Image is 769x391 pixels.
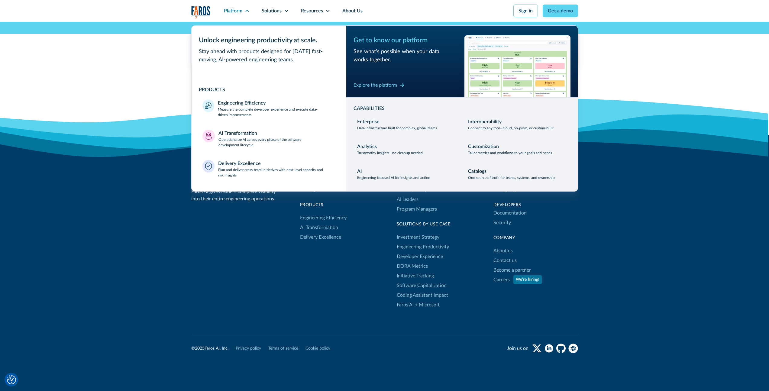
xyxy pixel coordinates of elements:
p: Connect to any tool—cloud, on-prem, or custom-built [468,125,554,131]
a: Delivery ExcellencePlan and deliver cross-team initiatives with next-level capacity and risk insi... [199,156,339,182]
a: CatalogsOne source of truth for teams, systems, and ownership [464,164,570,184]
a: Explore the platform [354,80,404,90]
p: Tailor metrics and workflows to your goals and needs [468,150,552,156]
a: Terms of service [268,345,298,352]
a: Delivery Excellence [300,232,341,242]
div: Faros AI gives leaders complete visibility into their entire engineering operations. [191,188,279,202]
a: Program Managers [397,204,445,214]
a: Engineering Productivity [397,242,449,252]
a: AIEngineering-focused AI for insights and action [354,164,460,184]
p: Plan and deliver cross-team initiatives with next-level capacity and risk insights [218,167,335,178]
a: AnalyticsTrustworthy insights—no cleanup needed [354,139,460,159]
div: Join us on [507,345,528,352]
a: Software Capitalization [397,281,447,290]
a: Get a demo [543,5,578,17]
div: Developers [493,202,578,208]
span: 2025 [195,346,205,351]
div: AI [357,168,362,175]
a: Security [493,218,511,228]
a: Engineering EfficiencyMeasure the complete developer experience and execute data-driven improvements [199,96,339,121]
a: Sign in [513,5,538,17]
a: AI TransformationOperationalize AI across every phase of the software development lifecycle [199,126,339,151]
div: Company [493,235,578,241]
a: InteroperabilityConnect to any tool—cloud, on-prem, or custom-built [464,115,570,134]
a: Developer Experience [397,252,443,261]
button: Cookie Settings [7,375,16,384]
div: Stay ahead with products designed for [DATE] fast-moving, AI-powered engineering teams. [199,48,339,64]
div: AI Transformation [218,130,257,137]
a: Cookie policy [305,345,330,352]
div: Unlock engineering productivity at scale. [199,35,339,45]
p: Trustworthy insights—no cleanup needed [357,150,423,156]
div: © Faros AI, Inc. [191,345,228,352]
a: Careers [493,275,510,285]
a: Initiative Tracking [397,271,434,281]
div: CAPABILITIES [354,105,570,112]
a: home [191,6,211,18]
div: We're hiring! [516,276,539,283]
a: Engineering Efficiency [300,213,347,223]
div: Solutions By Use Case [397,221,451,228]
div: Delivery Excellence [218,160,261,167]
div: Engineering Efficiency [218,99,266,107]
div: Solutions [262,7,282,15]
p: Data infrastructure built for complex, global teams [357,125,437,131]
div: Interoperability [468,118,502,125]
a: CustomizationTailor metrics and workflows to your goals and needs [464,139,570,159]
a: Privacy policy [236,345,261,352]
div: See what’s possible when your data works together. [354,48,460,64]
div: Explore the platform [354,82,397,89]
a: github [556,344,566,353]
div: Enterprise [357,118,380,125]
nav: Platform [191,22,578,192]
p: Measure the complete developer experience and execute data-driven improvements [218,107,335,118]
div: Catalogs [468,168,486,175]
a: DORA Metrics [397,261,428,271]
div: PRODUCTS [199,86,339,93]
a: Faros AI + Microsoft [397,300,440,310]
a: Investment Strategy [397,232,439,242]
p: One source of truth for teams, systems, and ownership [468,175,555,180]
div: Resources [301,7,323,15]
div: Platform [224,7,242,15]
p: Operationalize AI across every phase of the software development lifecycle [218,137,335,148]
p: Engineering-focused AI for insights and action [357,175,430,180]
a: Contact us [493,256,517,265]
a: AI Leaders [397,195,418,204]
a: linkedin [544,344,554,353]
a: EnterpriseData infrastructure built for complex, global teams [354,115,460,134]
a: twitter [532,344,542,353]
a: AI Transformation [300,223,338,232]
img: Logo of the analytics and reporting company Faros. [191,6,211,18]
div: Analytics [357,143,377,150]
div: products [300,202,347,208]
a: Become a partner [493,265,531,275]
div: Customization [468,143,499,150]
img: Workflow productivity trends heatmap chart [464,35,570,97]
a: About us [493,246,513,256]
div: Get to know our platform [354,35,460,45]
a: Documentation [493,208,527,218]
img: Revisit consent button [7,375,16,384]
a: Coding Assistant Impact [397,290,448,300]
a: slack community [568,344,578,353]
